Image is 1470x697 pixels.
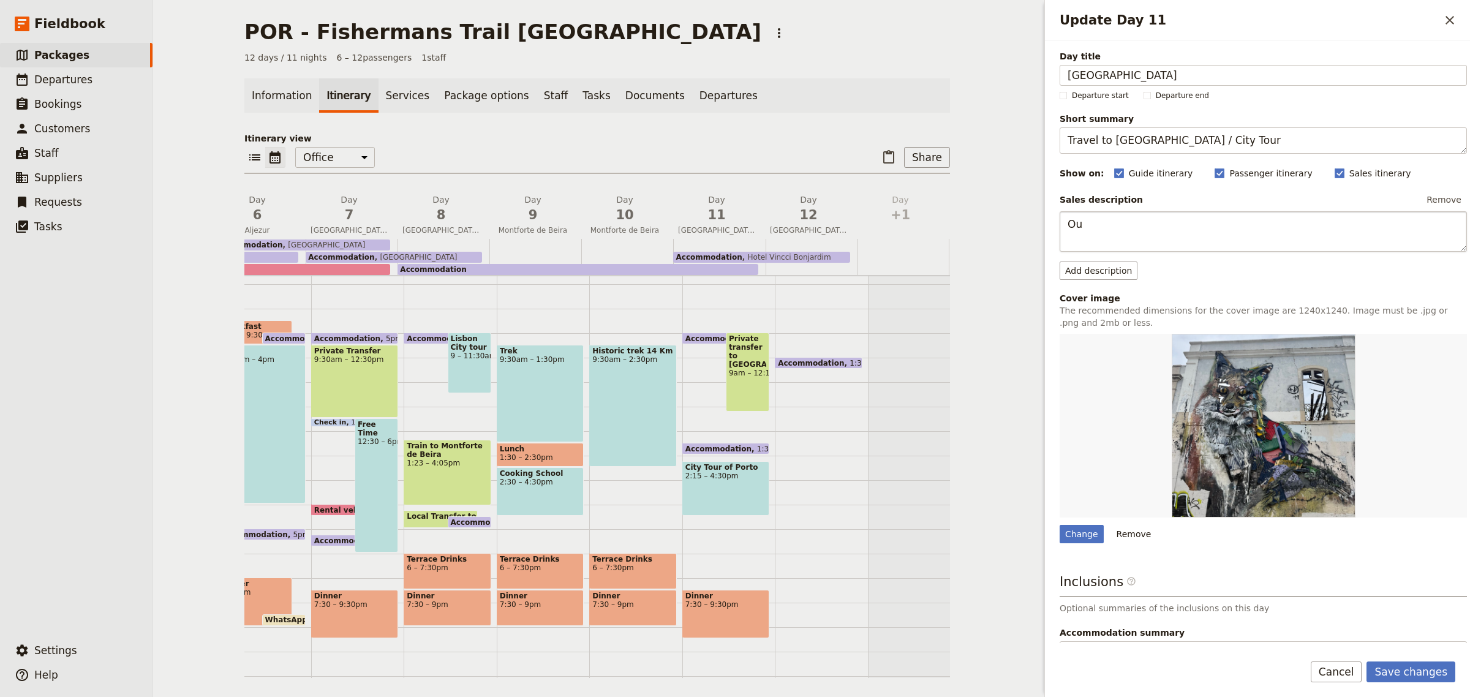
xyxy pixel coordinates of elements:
[375,253,458,262] span: [GEOGRAPHIC_DATA]
[500,478,581,486] span: 2:30 – 4:30pm
[589,590,676,626] div: Dinner7:30 – 9pm
[244,147,265,168] button: List view
[618,78,692,113] a: Documents
[673,225,760,235] span: [GEOGRAPHIC_DATA]
[351,419,409,426] span: 12:30 – 12:45pm
[314,419,352,426] span: Check in
[407,459,488,467] span: 1:23 – 4:05pm
[489,194,581,239] button: Day9Montforte de Beira
[404,553,491,589] div: Terrace Drinks6 – 7:30pm
[589,345,676,467] div: Historic trek 14 Km9:30am – 2:30pm
[500,555,581,563] span: Terrace Drinks
[34,122,90,135] span: Customers
[407,512,570,521] span: Local Transfer to [GEOGRAPHIC_DATA]
[586,194,663,224] h2: Day
[407,563,488,572] span: 6 – 7:30pm
[1060,262,1137,280] button: Add description
[448,516,491,528] div: Accommodation
[592,347,673,355] span: Historic trek 14 Km
[451,334,488,352] span: Lisbon City tour
[265,147,285,168] button: Calendar view
[265,616,360,624] span: WhatsApp Reminders
[678,206,755,224] span: 11
[673,194,765,239] button: Day11[GEOGRAPHIC_DATA]
[219,206,296,224] span: 6
[775,357,862,369] div: Accommodation1:30pm – 10am
[311,418,385,427] div: Check in12:30 – 12:45pm
[1366,661,1455,682] button: Save changes
[314,334,386,342] span: Accommodation
[500,469,581,478] span: Cooking School
[448,333,491,393] div: Lisbon City tour9 – 11:30am
[676,253,742,262] span: Accommodation
[1060,602,1467,614] p: Optional summaries of the inclusions on this day
[244,78,319,113] a: Information
[386,334,427,342] span: 5pm – 9am
[404,590,491,626] div: Dinner7:30 – 9pm
[314,347,395,355] span: Private Transfer
[581,225,668,235] span: Montforte de Beira
[262,333,306,344] div: Accommodation
[1349,167,1411,179] span: Sales itinerary
[306,194,398,239] button: Day7[GEOGRAPHIC_DATA]
[489,225,576,235] span: Montforte de Beira
[878,147,899,168] button: Paste itinerary item
[244,20,761,44] h1: POR - Fishermans Trail [GEOGRAPHIC_DATA]
[494,194,571,224] h2: Day
[221,579,289,588] span: Dinner
[494,206,571,224] span: 9
[673,252,850,263] div: AccommodationHotel Vincci Bonjardim
[221,588,289,597] span: 7 – 9pm
[451,352,488,360] span: 9 – 11:30am
[685,445,757,453] span: Accommodation
[765,225,852,235] span: [GEOGRAPHIC_DATA]
[218,529,305,540] div: Accommodation5pm – 9am
[283,241,366,249] span: [GEOGRAPHIC_DATA]
[765,194,857,239] button: Day12[GEOGRAPHIC_DATA]
[770,206,847,224] span: 12
[311,333,398,344] div: Accommodation5pm – 9am
[1156,91,1209,100] span: Departure end
[1060,50,1467,62] span: Day title
[34,98,81,110] span: Bookings
[685,600,766,609] span: 7:30 – 9:30pm
[500,347,581,355] span: Trek
[337,51,412,64] span: 6 – 12 passengers
[34,49,89,61] span: Packages
[1060,11,1439,29] h2: Update Day 11
[1439,10,1460,31] button: Close drawer
[311,504,385,516] div: Rental vehicle (edit time and days)
[314,537,386,544] span: Accommodation
[1126,576,1136,586] span: ​
[407,555,488,563] span: Terrace Drinks
[398,194,489,239] button: Day8[GEOGRAPHIC_DATA] / [GEOGRAPHIC_DATA][PERSON_NAME]
[308,253,374,262] span: Accommodation
[404,510,478,528] div: Local Transfer to [GEOGRAPHIC_DATA]
[592,563,673,572] span: 6 – 7:30pm
[311,206,388,224] span: 7
[742,253,831,262] span: Hotel Vincci Bonjardim
[214,194,306,239] button: Day6Aljezur
[1060,292,1467,304] div: Cover image
[421,51,446,64] span: 1 staff
[682,333,756,344] div: Accommodation
[402,194,480,224] h2: Day
[729,369,766,377] span: 9am – 12:15pm
[358,437,395,446] span: 12:30 – 6pm
[404,333,478,344] div: Accommodation
[1126,576,1136,591] span: ​
[1060,167,1104,179] div: Show on:
[221,322,289,331] span: Breakfast
[34,73,92,86] span: Departures
[34,196,82,208] span: Requests
[306,252,482,263] div: Accommodation[GEOGRAPHIC_DATA]
[685,592,766,600] span: Dinner
[1229,167,1312,179] span: Passenger itinerary
[497,443,584,467] div: Lunch1:30 – 2:30pm
[244,51,327,64] span: 12 days / 11 nights
[1072,91,1129,100] span: Departure start
[1060,65,1467,86] input: Day title
[850,359,907,367] span: 1:30pm – 10am
[402,206,480,224] span: 8
[1060,573,1467,597] h3: Inclusions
